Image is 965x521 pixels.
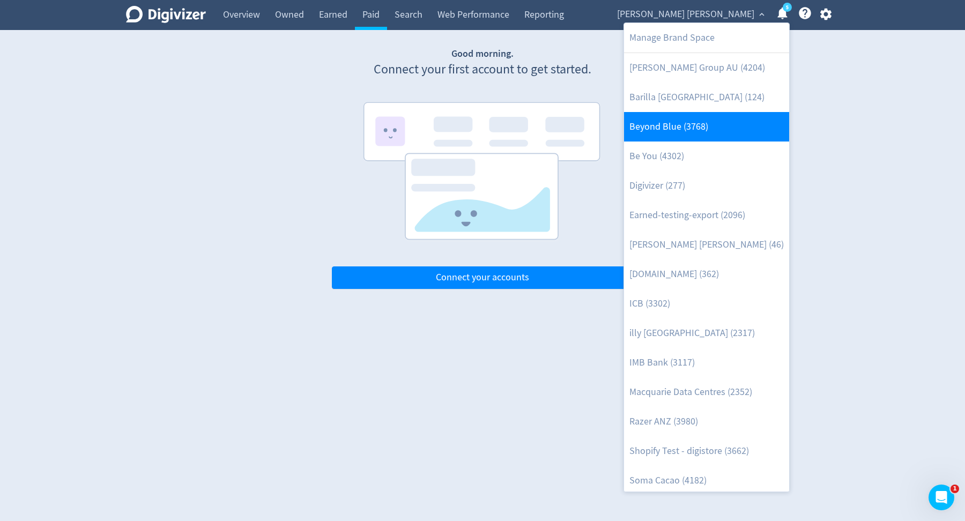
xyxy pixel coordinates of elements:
a: Barilla [GEOGRAPHIC_DATA] (124) [624,83,789,112]
a: [PERSON_NAME] Group AU (4204) [624,53,789,83]
a: [DOMAIN_NAME] (362) [624,259,789,289]
a: IMB Bank (3117) [624,348,789,377]
a: Razer ANZ (3980) [624,407,789,436]
a: Digivizer (277) [624,171,789,200]
a: [PERSON_NAME] [PERSON_NAME] (46) [624,230,789,259]
span: 1 [951,485,959,493]
a: Beyond Blue (3768) [624,112,789,142]
a: Earned-testing-export (2096) [624,200,789,230]
a: Manage Brand Space [624,23,789,53]
iframe: Intercom live chat [929,485,954,510]
a: Shopify Test - digistore (3662) [624,436,789,466]
a: Soma Cacao (4182) [624,466,789,495]
a: Macquarie Data Centres (2352) [624,377,789,407]
a: ICB (3302) [624,289,789,318]
a: illy [GEOGRAPHIC_DATA] (2317) [624,318,789,348]
a: Be You (4302) [624,142,789,171]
